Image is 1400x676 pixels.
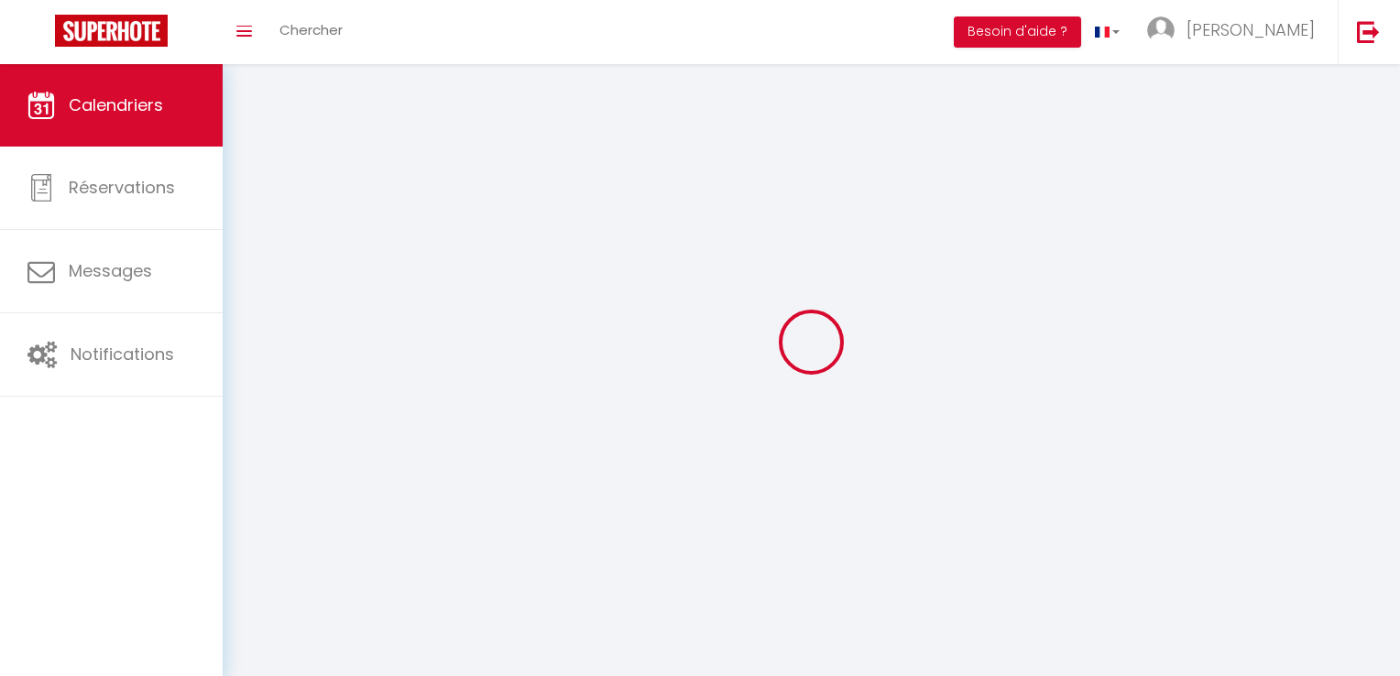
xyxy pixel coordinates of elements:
[279,20,343,39] span: Chercher
[1187,18,1315,41] span: [PERSON_NAME]
[1147,16,1175,44] img: ...
[69,93,163,116] span: Calendriers
[71,343,174,365] span: Notifications
[1357,20,1380,43] img: logout
[954,16,1081,48] button: Besoin d'aide ?
[69,259,152,282] span: Messages
[69,176,175,199] span: Réservations
[55,15,168,47] img: Super Booking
